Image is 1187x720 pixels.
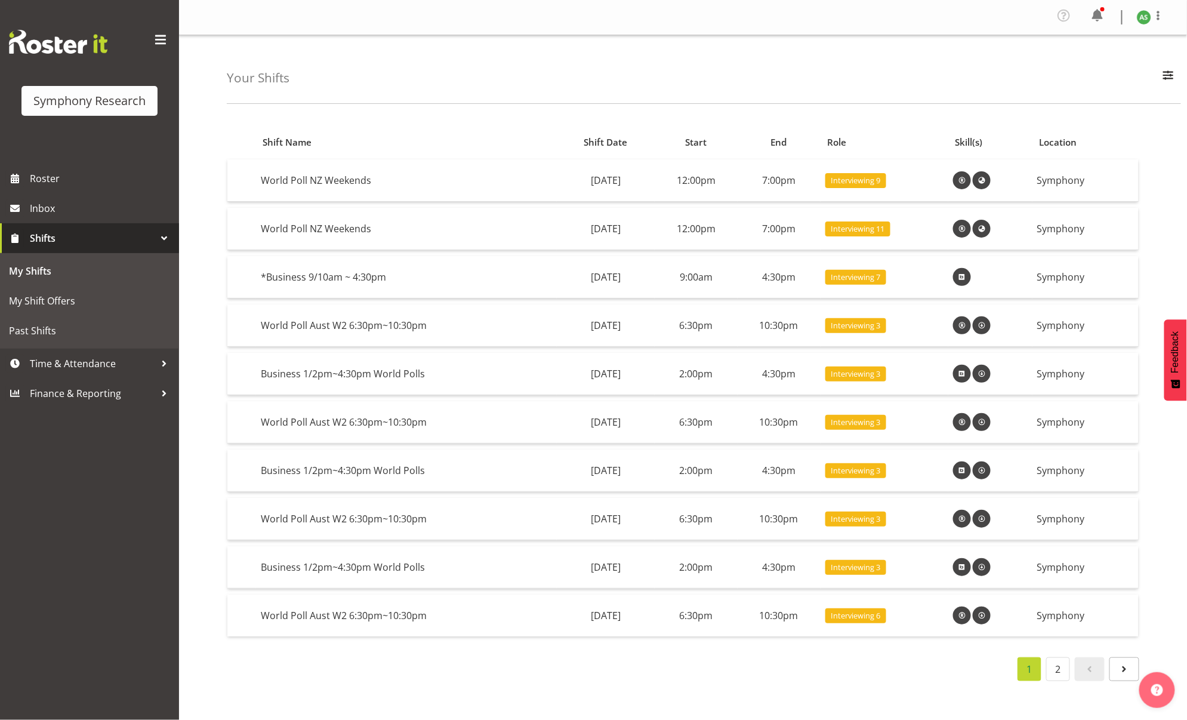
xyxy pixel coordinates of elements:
td: 7:00pm [738,159,821,202]
td: 6:30pm [655,304,738,347]
span: Finance & Reporting [30,384,155,402]
div: Location [1039,136,1132,149]
td: 7:00pm [738,208,821,250]
span: Past Shifts [9,322,170,340]
td: 2:00pm [655,353,738,395]
td: 12:00pm [655,159,738,202]
td: Symphony [1032,159,1139,202]
td: 6:30pm [655,498,738,540]
button: Feedback - Show survey [1164,319,1187,401]
td: 10:30pm [738,498,821,540]
td: [DATE] [557,595,655,636]
td: World Poll Aust W2 6:30pm~10:30pm [256,304,557,347]
span: Inbox [30,199,173,217]
td: Business 1/2pm~4:30pm World Polls [256,546,557,589]
a: My Shifts [3,256,176,286]
img: help-xxl-2.png [1151,684,1163,696]
span: Interviewing 3 [831,562,880,573]
td: [DATE] [557,353,655,395]
td: [DATE] [557,546,655,589]
span: Roster [30,170,173,187]
td: [DATE] [557,498,655,540]
div: Symphony Research [33,92,146,110]
div: Start [661,136,730,149]
td: Symphony [1032,304,1139,347]
img: Rosterit website logo [9,30,107,54]
td: [DATE] [557,304,655,347]
div: Shift Date [563,136,648,149]
td: [DATE] [557,208,655,250]
div: End [744,136,813,149]
td: 4:30pm [738,546,821,589]
div: Role [827,136,942,149]
td: 2:00pm [655,450,738,492]
div: Shift Name [263,136,550,149]
a: Past Shifts [3,316,176,346]
td: 9:00am [655,256,738,299]
td: 10:30pm [738,401,821,444]
td: [DATE] [557,159,655,202]
td: 12:00pm [655,208,738,250]
span: Interviewing 6 [831,610,880,621]
button: Filter Employees [1156,65,1181,91]
td: Symphony [1032,208,1139,250]
span: Time & Attendance [30,355,155,373]
td: 10:30pm [738,304,821,347]
a: My Shift Offers [3,286,176,316]
a: 2 [1046,657,1070,681]
h4: Your Shifts [227,71,289,85]
span: Shifts [30,229,155,247]
span: Feedback [1170,331,1181,373]
td: 4:30pm [738,353,821,395]
td: World Poll Aust W2 6:30pm~10:30pm [256,401,557,444]
td: 10:30pm [738,595,821,636]
td: [DATE] [557,450,655,492]
span: My Shifts [9,262,170,280]
span: Interviewing 3 [831,368,880,380]
td: 4:30pm [738,450,821,492]
td: Symphony [1032,256,1139,299]
td: Symphony [1032,498,1139,540]
td: Symphony [1032,353,1139,395]
td: 6:30pm [655,401,738,444]
td: 6:30pm [655,595,738,636]
td: [DATE] [557,256,655,299]
td: 2:00pm [655,546,738,589]
span: Interviewing 3 [831,320,880,331]
span: Interviewing 11 [831,223,884,235]
td: *Business 9/10am ~ 4:30pm [256,256,557,299]
td: 4:30pm [738,256,821,299]
td: [DATE] [557,401,655,444]
td: Business 1/2pm~4:30pm World Polls [256,450,557,492]
td: Symphony [1032,450,1139,492]
span: Interviewing 3 [831,417,880,428]
td: Symphony [1032,546,1139,589]
td: World Poll NZ Weekends [256,159,557,202]
td: Business 1/2pm~4:30pm World Polls [256,353,557,395]
span: My Shift Offers [9,292,170,310]
span: Interviewing 7 [831,272,880,283]
td: World Poll Aust W2 6:30pm~10:30pm [256,595,557,636]
span: Interviewing 9 [831,175,880,186]
span: Interviewing 3 [831,513,880,525]
td: Symphony [1032,401,1139,444]
span: Interviewing 3 [831,465,880,476]
td: World Poll NZ Weekends [256,208,557,250]
img: ange-steiger11422.jpg [1137,10,1151,24]
div: Skill(s) [955,136,1026,149]
td: World Poll Aust W2 6:30pm~10:30pm [256,498,557,540]
td: Symphony [1032,595,1139,636]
